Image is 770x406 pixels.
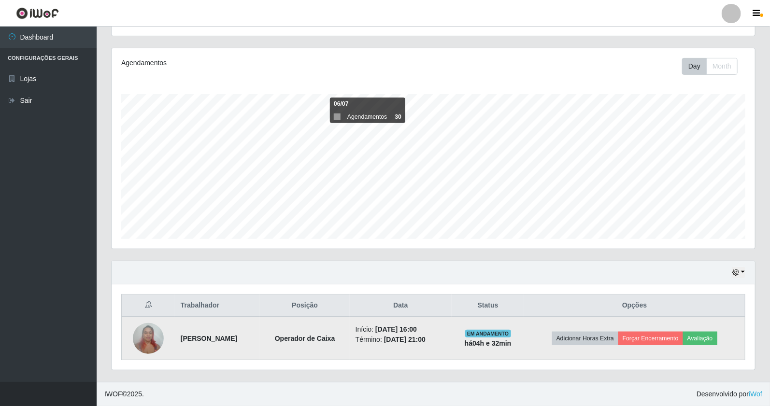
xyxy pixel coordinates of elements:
button: Forçar Encerramento [618,332,683,345]
strong: Operador de Caixa [275,335,335,342]
th: Data [350,294,452,317]
img: 1722880664865.jpeg [133,318,164,359]
div: Agendamentos [121,58,373,68]
strong: há 04 h e 32 min [465,339,512,347]
strong: [PERSON_NAME] [181,335,237,342]
button: Adicionar Horas Extra [552,332,618,345]
button: Day [682,58,707,75]
th: Trabalhador [175,294,260,317]
span: EM ANDAMENTO [465,330,511,337]
button: Month [706,58,738,75]
a: iWof [749,390,762,398]
th: Posição [260,294,349,317]
img: CoreUI Logo [16,7,59,19]
div: First group [682,58,738,75]
th: Status [452,294,524,317]
button: Avaliação [683,332,717,345]
div: Toolbar with button groups [682,58,745,75]
span: Desenvolvido por [697,389,762,399]
span: IWOF [104,390,122,398]
span: © 2025 . [104,389,144,399]
time: [DATE] 16:00 [375,325,417,333]
th: Opções [524,294,745,317]
li: Início: [356,324,446,335]
li: Término: [356,335,446,345]
time: [DATE] 21:00 [384,336,426,343]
